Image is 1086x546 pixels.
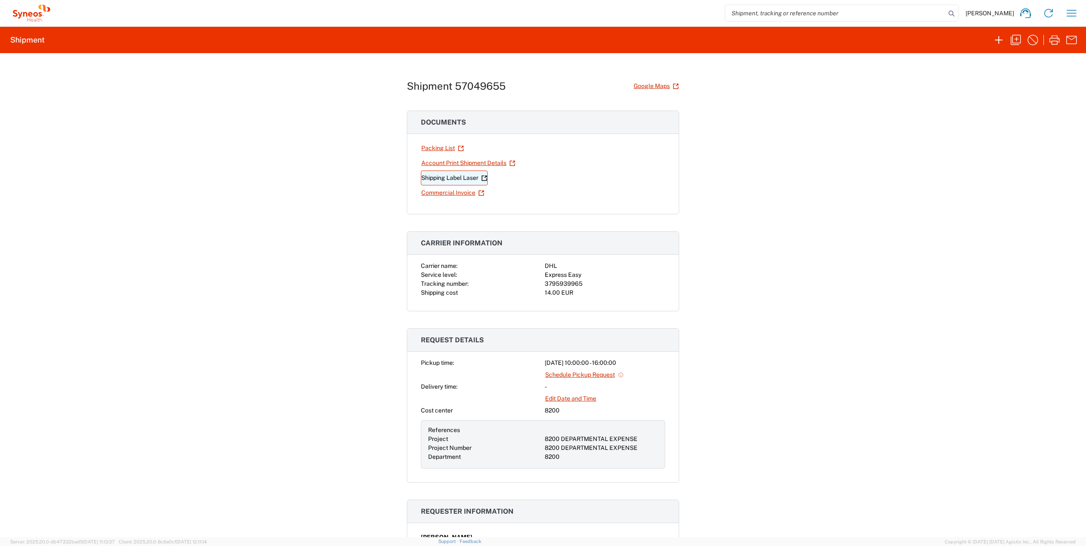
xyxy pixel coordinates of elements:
[421,383,457,390] span: Delivery time:
[545,435,658,444] div: 8200 DEPARTMENTAL EXPENSE
[460,539,481,544] a: Feedback
[428,444,541,452] div: Project Number
[633,79,679,94] a: Google Maps
[545,262,665,270] div: DHL
[421,262,457,269] span: Carrier name:
[545,288,665,297] div: 14.00 EUR
[545,444,658,452] div: 8200 DEPARTMENTAL EXPENSE
[421,280,469,287] span: Tracking number:
[10,35,45,45] h2: Shipment
[83,539,115,544] span: [DATE] 11:13:37
[428,435,541,444] div: Project
[10,539,115,544] span: Server: 2025.20.0-db47332bad5
[545,391,597,406] a: Edit Date and Time
[966,9,1014,17] span: [PERSON_NAME]
[421,118,466,126] span: Documents
[438,539,460,544] a: Support
[545,452,658,461] div: 8200
[421,271,457,278] span: Service level:
[407,80,506,92] h1: Shipment 57049655
[545,406,665,415] div: 8200
[421,533,472,542] span: [PERSON_NAME]
[421,407,453,414] span: Cost center
[725,5,946,21] input: Shipment, tracking or reference number
[176,539,207,544] span: [DATE] 12:11:14
[545,279,665,288] div: 3795939965
[421,289,458,296] span: Shipping cost
[421,185,485,200] a: Commercial Invoice
[545,358,665,367] div: [DATE] 10:00:00 - 16:00:00
[421,359,454,366] span: Pickup time:
[119,539,207,544] span: Client: 2025.20.0-8c6e0cf
[945,538,1076,546] span: Copyright © [DATE]-[DATE] Agistix Inc., All Rights Reserved
[428,427,460,433] span: References
[421,336,484,344] span: Request details
[421,156,516,171] a: Account Print Shipment Details
[428,452,541,461] div: Department
[545,367,624,382] a: Schedule Pickup Request
[545,270,665,279] div: Express Easy
[421,141,464,156] a: Packing List
[421,239,503,247] span: Carrier information
[421,507,514,515] span: Requester information
[421,171,488,185] a: Shipping Label Laser
[545,382,665,391] div: -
